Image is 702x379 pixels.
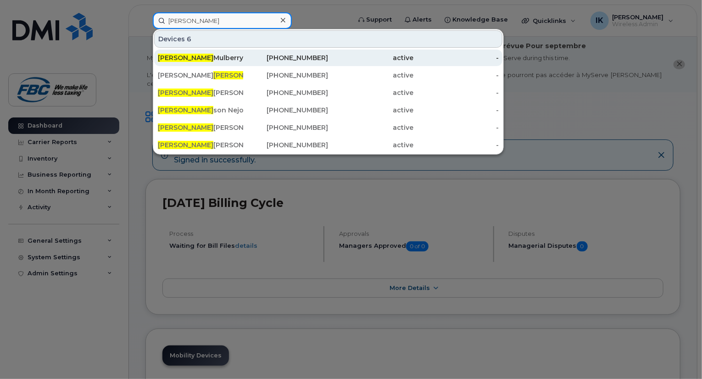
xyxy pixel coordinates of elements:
span: 6 [187,34,191,44]
div: Mulberry [158,53,243,62]
div: - [413,53,499,62]
div: [PHONE_NUMBER] [243,140,329,150]
span: [PERSON_NAME] [158,106,213,114]
a: [PERSON_NAME][PERSON_NAME][PHONE_NUMBER]active- [154,137,502,153]
span: [PERSON_NAME] [158,123,213,132]
div: [PERSON_NAME] ston [158,71,243,80]
span: [PERSON_NAME] [213,71,269,79]
a: [PERSON_NAME][PERSON_NAME][PHONE_NUMBER]active- [154,84,502,101]
div: [PHONE_NUMBER] [243,71,329,80]
a: [PERSON_NAME][PERSON_NAME]ston[PHONE_NUMBER]active- [154,67,502,84]
div: [PHONE_NUMBER] [243,88,329,97]
span: [PERSON_NAME] [158,89,213,97]
a: [PERSON_NAME][PERSON_NAME][PHONE_NUMBER]active- [154,119,502,136]
div: active [329,140,414,150]
div: - [413,140,499,150]
div: - [413,71,499,80]
div: [PHONE_NUMBER] [243,106,329,115]
span: [PERSON_NAME] [158,54,213,62]
a: [PERSON_NAME]Mulberry[PHONE_NUMBER]active- [154,50,502,66]
span: [PERSON_NAME] [158,141,213,149]
div: son Nejo [158,106,243,115]
div: active [329,106,414,115]
a: [PERSON_NAME]son Nejo[PHONE_NUMBER]active- [154,102,502,118]
div: [PERSON_NAME] [158,140,243,150]
div: [PERSON_NAME] [158,123,243,132]
div: active [329,71,414,80]
div: active [329,123,414,132]
div: [PHONE_NUMBER] [243,53,329,62]
div: - [413,123,499,132]
div: - [413,106,499,115]
div: - [413,88,499,97]
div: [PERSON_NAME] [158,88,243,97]
div: [PHONE_NUMBER] [243,123,329,132]
div: active [329,53,414,62]
div: active [329,88,414,97]
div: Devices [154,30,502,48]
